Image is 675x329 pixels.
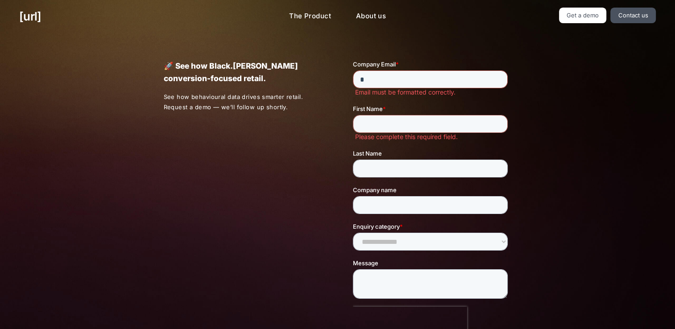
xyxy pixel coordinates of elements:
p: See how behavioural data drives smarter retail. Request a demo — we’ll follow up shortly. [163,92,322,112]
a: [URL] [19,8,41,25]
a: The Product [282,8,338,25]
a: About us [349,8,393,25]
p: 🚀 See how Black.[PERSON_NAME] conversion-focused retail. [163,60,322,85]
a: Contact us [610,8,656,23]
a: Get a demo [559,8,607,23]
